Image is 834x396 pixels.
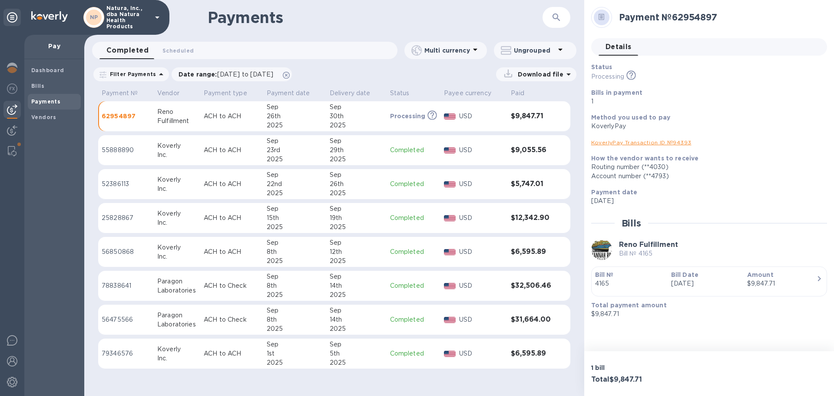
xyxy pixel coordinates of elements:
p: Date range : [179,70,278,79]
div: Unpin categories [3,9,21,26]
p: Vendor [157,89,179,98]
h3: $32,506.46 [511,282,553,290]
p: Payment date [267,89,310,98]
img: USD [444,351,456,357]
div: 8th [267,247,323,256]
div: 30th [330,112,383,121]
span: Payment type [204,89,258,98]
span: Delivery date [330,89,382,98]
p: Ungrouped [514,46,555,55]
div: 2025 [330,324,383,333]
p: [DATE] [591,196,820,206]
h2: Bills [622,218,641,229]
div: 2025 [267,155,323,164]
p: ACH to ACH [204,247,260,256]
span: Vendor [157,89,191,98]
div: Koverly [157,345,197,354]
div: Sep [267,170,323,180]
p: Completed [390,247,437,256]
p: 25828867 [102,213,150,223]
span: Completed [106,44,149,57]
b: Total payment amount [591,302,667,309]
div: 2025 [330,290,383,299]
p: Processing [591,72,624,81]
p: ACH to ACH [204,112,260,121]
div: 2025 [330,358,383,367]
span: Payment № [102,89,149,98]
b: Amount [747,271,774,278]
p: ACH to ACH [204,146,260,155]
p: ACH to Check [204,281,260,290]
div: Routing number (**4030) [591,163,820,172]
p: USD [459,180,504,189]
p: Processing [390,112,426,120]
img: USD [444,113,456,120]
b: Bills in payment [591,89,642,96]
div: Inc. [157,354,197,363]
div: KoverlyPay [591,122,820,131]
p: Multi currency [424,46,470,55]
span: [DATE] to [DATE] [217,71,273,78]
span: Paid [511,89,536,98]
div: 2025 [267,290,323,299]
div: 2025 [267,256,323,266]
h3: $9,847.71 [511,112,553,120]
b: How the vendor wants to receive [591,155,699,162]
p: Completed [390,315,437,324]
div: Sep [330,306,383,315]
div: Inc. [157,150,197,160]
img: USD [444,215,456,221]
p: Filter Payments [106,70,156,78]
p: Payee currency [444,89,491,98]
div: 2025 [267,324,323,333]
a: KoverlyPay Transaction ID № 94393 [591,139,692,146]
div: Sep [330,136,383,146]
p: Completed [390,281,437,290]
div: Sep [267,238,323,247]
h3: $6,595.89 [511,248,553,256]
b: Bill № [595,271,614,278]
p: ACH to ACH [204,349,260,358]
p: 1 [591,97,820,106]
span: Status [390,89,421,98]
div: Koverly [157,175,197,184]
div: 8th [267,315,323,324]
img: Foreign exchange [7,83,17,94]
div: Paragon [157,311,197,320]
div: 2025 [330,155,383,164]
p: Completed [390,213,437,223]
p: Natura, Inc., dba Natura Health Products [106,5,150,30]
img: Logo [31,11,68,22]
div: Sep [330,204,383,213]
p: Completed [390,146,437,155]
div: 26th [267,112,323,121]
p: Download file [514,70,563,79]
p: USD [459,146,504,155]
span: Payee currency [444,89,503,98]
div: Sep [330,238,383,247]
span: Payment date [267,89,321,98]
div: Date range:[DATE] to [DATE] [172,67,292,81]
p: Bill № 4165 [619,249,678,258]
div: 12th [330,247,383,256]
button: Bill №4165Bill Date[DATE]Amount$9,847.71 [591,266,827,296]
b: Bills [31,83,44,89]
h3: $6,595.89 [511,349,553,358]
p: [DATE] [671,279,740,288]
p: ACH to ACH [204,213,260,223]
h3: $31,664.00 [511,316,553,324]
span: Details [606,41,632,53]
p: 55888890 [102,146,150,155]
div: Sep [330,340,383,349]
div: 2025 [267,121,323,130]
img: USD [444,317,456,323]
p: Delivery date [330,89,371,98]
p: 1 bill [591,363,706,372]
p: Status [390,89,410,98]
div: $9,847.71 [747,279,816,288]
div: Koverly [157,243,197,252]
div: Fulfillment [157,116,197,126]
div: 29th [330,146,383,155]
p: 56850868 [102,247,150,256]
div: Account number (**4793) [591,172,820,181]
